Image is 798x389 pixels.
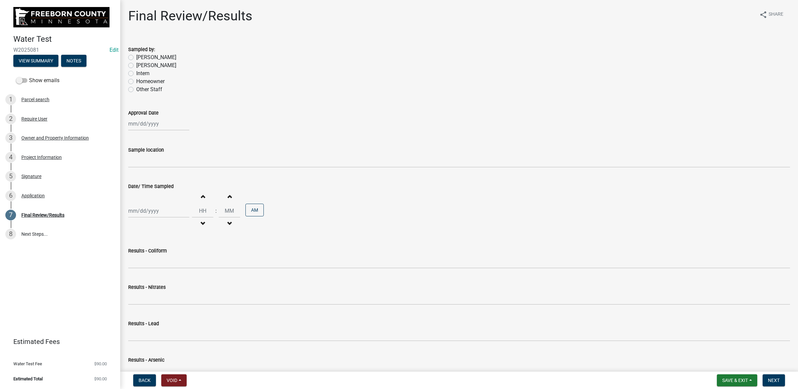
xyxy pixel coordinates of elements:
[768,378,780,383] span: Next
[13,7,110,27] img: Freeborn County, Minnesota
[769,11,783,19] span: Share
[128,184,174,189] label: Date/ Time Sampled
[763,374,785,386] button: Next
[21,174,41,179] div: Signature
[5,229,16,239] div: 8
[128,8,252,24] h1: Final Review/Results
[136,61,176,69] label: [PERSON_NAME]
[133,374,156,386] button: Back
[139,378,151,383] span: Back
[128,249,167,253] label: Results - Coliform
[5,133,16,143] div: 3
[161,374,187,386] button: Void
[13,34,115,44] h4: Water Test
[21,117,47,121] div: Require User
[110,47,119,53] wm-modal-confirm: Edit Application Number
[5,152,16,163] div: 4
[136,77,165,85] label: Homeowner
[128,322,159,326] label: Results - Lead
[717,374,757,386] button: Save & Exit
[722,378,748,383] span: Save & Exit
[21,136,89,140] div: Owner and Property Information
[13,55,58,67] button: View Summary
[128,117,189,131] input: mm/dd/yyyy
[110,47,119,53] a: Edit
[16,76,59,84] label: Show emails
[167,378,177,383] span: Void
[128,285,166,290] label: Results - Nitrates
[128,47,155,52] label: Sampled by:
[61,58,86,64] wm-modal-confirm: Notes
[21,155,62,160] div: Project Information
[5,114,16,124] div: 2
[245,204,264,216] button: AM
[21,97,49,102] div: Parcel search
[5,190,16,201] div: 6
[219,204,240,218] input: Minutes
[13,47,107,53] span: W2025081
[213,207,219,215] div: :
[136,69,150,77] label: Intern
[13,362,42,366] span: Water Test Fee
[136,85,162,93] label: Other Staff
[136,53,176,61] label: [PERSON_NAME]
[759,11,767,19] i: share
[21,193,45,198] div: Application
[21,213,64,217] div: Final Review/Results
[5,335,110,348] a: Estimated Fees
[128,204,189,218] input: mm/dd/yyyy
[94,377,107,381] span: $90.00
[128,148,164,153] label: Sample location
[61,55,86,67] button: Notes
[13,377,43,381] span: Estimated Total
[192,204,213,218] input: Hours
[128,358,165,363] label: Results - Arsenic
[5,210,16,220] div: 7
[5,94,16,105] div: 1
[13,58,58,64] wm-modal-confirm: Summary
[94,362,107,366] span: $90.00
[754,8,789,21] button: shareShare
[5,171,16,182] div: 5
[128,111,159,116] label: Approval Date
